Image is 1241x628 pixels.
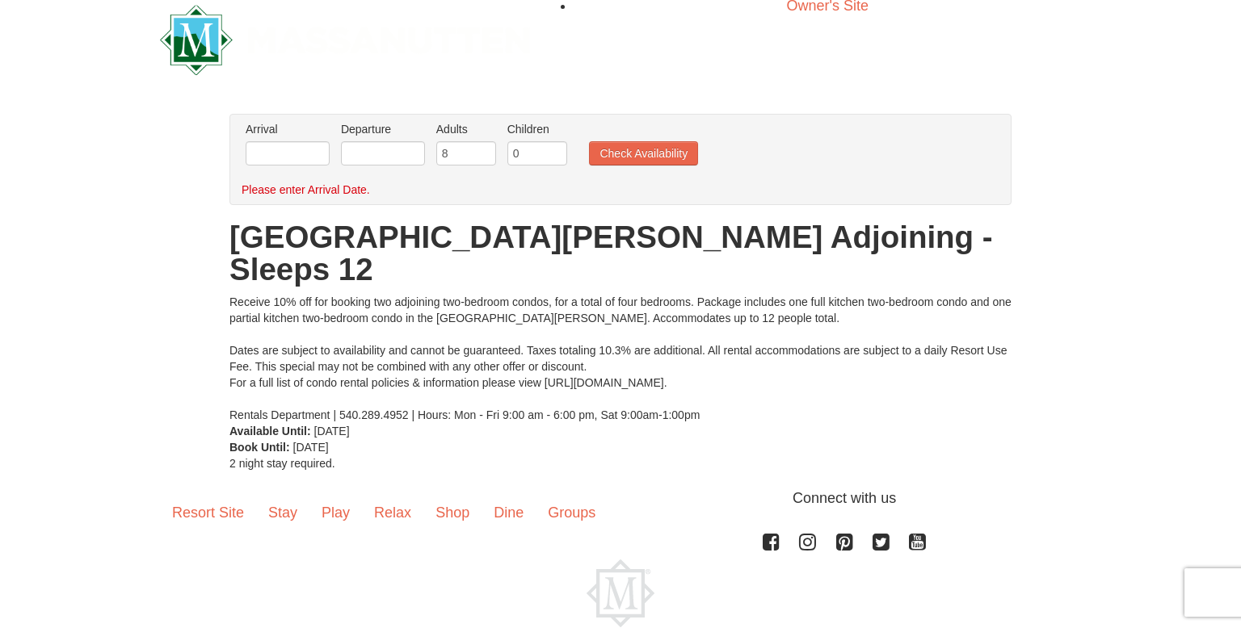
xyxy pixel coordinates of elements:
[160,488,256,538] a: Resort Site
[160,5,530,75] img: Massanutten Resort Logo
[314,425,350,438] span: [DATE]
[246,121,330,137] label: Arrival
[160,488,1081,509] p: Connect with us
[242,182,982,198] div: Please enter Arrival Date.
[482,488,536,538] a: Dine
[423,488,482,538] a: Shop
[229,221,1012,286] h1: [GEOGRAPHIC_DATA][PERSON_NAME] Adjoining - Sleeps 12
[229,441,290,454] strong: Book Until:
[341,121,425,137] label: Departure
[229,294,1012,423] div: Receive 10% off for booking two adjoining two-bedroom condos, for a total of four bedrooms. Packa...
[436,121,496,137] label: Adults
[362,488,423,538] a: Relax
[587,559,654,627] img: Massanutten Resort Logo
[160,19,530,57] a: Massanutten Resort
[309,488,362,538] a: Play
[293,441,329,454] span: [DATE]
[589,141,698,165] button: Check Availability
[536,488,608,538] a: Groups
[229,457,335,470] span: 2 night stay required.
[507,121,567,137] label: Children
[256,488,309,538] a: Stay
[229,425,311,438] strong: Available Until:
